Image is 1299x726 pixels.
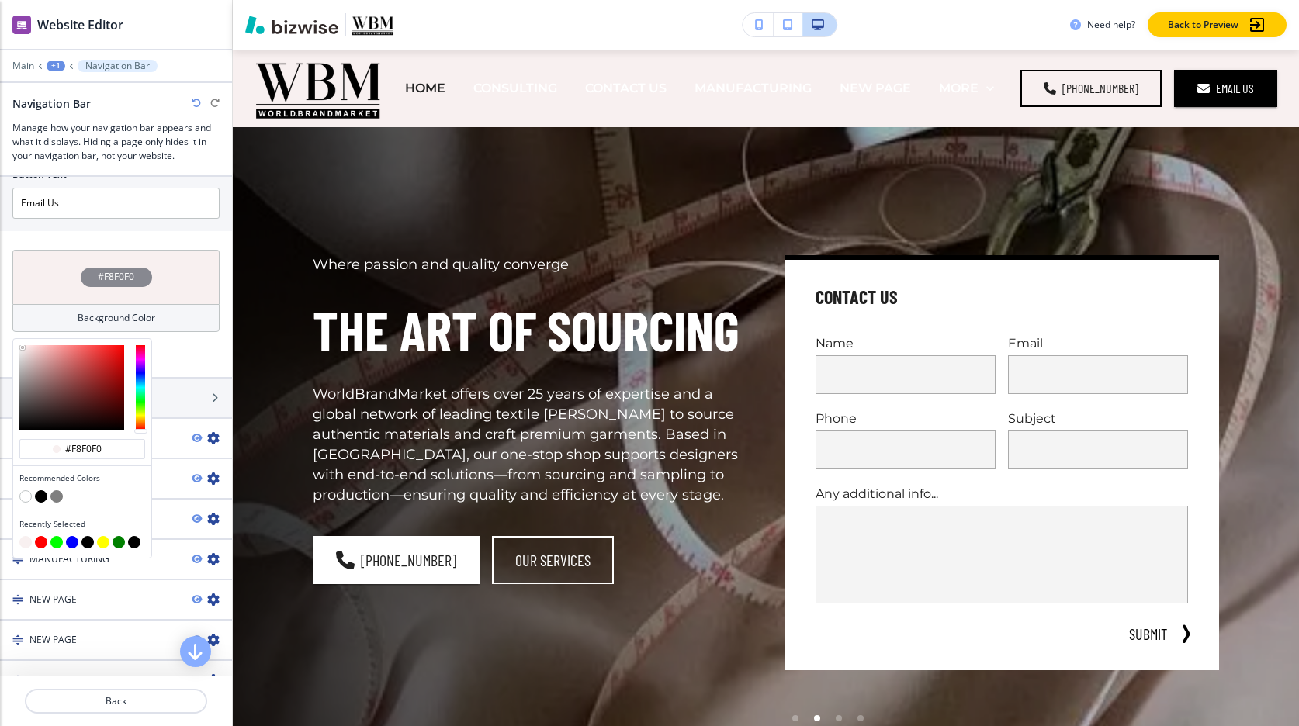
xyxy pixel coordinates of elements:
[29,593,77,607] h4: NEW PAGE
[12,554,23,565] img: Drag
[29,673,77,687] h4: NEW PAGE
[585,79,667,97] p: CONTACT US
[47,60,65,71] button: +1
[313,536,480,584] a: [PHONE_NUMBER]
[78,60,158,72] button: Navigation Bar
[1123,622,1173,645] button: SUBMIT
[29,633,77,647] h4: NEW PAGE
[25,689,207,714] button: Back
[12,16,31,34] img: editor icon
[492,536,614,584] button: Our Services
[473,79,557,97] p: CONSULTING
[29,552,109,566] h4: MANUFACTURING
[816,485,1188,503] p: Any additional info...
[695,79,812,97] p: MANUFACTURING
[352,14,394,36] img: Your Logo
[12,95,91,112] h2: Navigation Bar
[12,594,23,605] img: Drag
[85,60,150,71] p: Navigation Bar
[98,270,134,284] h4: #F8F0F0
[1020,70,1162,107] a: [PHONE_NUMBER]
[1174,70,1277,107] a: Email Us
[313,385,747,505] p: WorldBrandMarket offers over 25 years of expertise and a global network of leading textile [PERSO...
[12,60,34,71] button: Main
[840,79,911,97] p: NEW PAGE
[1148,12,1287,37] button: Back to Preview
[78,311,155,325] h4: Background Color
[1168,18,1238,32] p: Back to Preview
[37,16,123,34] h2: Website Editor
[12,250,220,332] button: #F8F0F0Background Color
[816,334,996,352] p: Name
[26,694,206,708] p: Back
[12,121,220,163] h3: Manage how your navigation bar appears and what it displays. Hiding a page only hides it in your ...
[313,294,747,366] h1: The Art of Sourcing
[1008,410,1188,427] p: Subject
[12,634,23,645] img: Drag
[816,285,898,309] h4: Contact Us
[816,410,996,427] p: Phone
[19,518,145,530] h4: Recently Selected
[19,472,145,484] h4: Recommended Colors
[1087,18,1135,32] h3: Need help?
[245,16,338,34] img: Bizwise Logo
[1008,334,1188,352] p: Email
[313,255,747,275] p: Where passion and quality converge
[12,675,23,686] img: Drag
[939,79,979,97] p: MORE
[256,55,383,120] img: WorldBrandMarket
[405,79,445,97] p: HOME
